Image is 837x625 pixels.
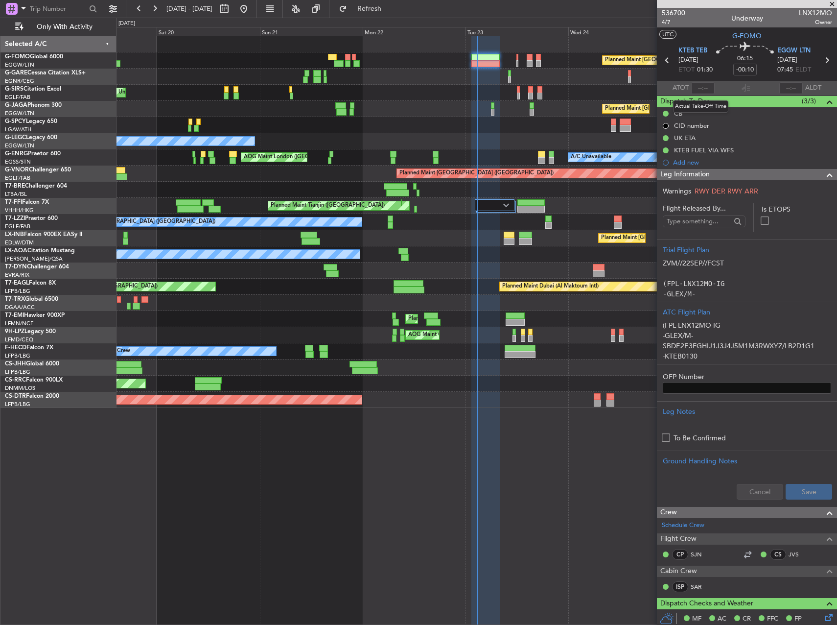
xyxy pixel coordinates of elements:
code: (FPL-LNX12MO-IG [663,280,724,288]
div: Planned Maint Tianjin ([GEOGRAPHIC_DATA]) [271,198,385,213]
label: OFP Number [663,372,831,382]
span: 536700 [662,8,685,18]
label: To Be Confirmed [674,433,726,443]
a: EGGW/LTN [5,142,34,149]
a: EGLF/FAB [5,223,30,230]
span: G-VNOR [5,167,29,173]
span: T7-BRE [5,183,25,189]
a: VHHH/HKG [5,207,34,214]
span: CS-JHH [5,361,26,367]
div: Wed 24 [568,27,671,36]
span: T7-EAGL [5,280,29,286]
span: ALDT [805,83,821,93]
span: 4/7 [662,18,685,26]
a: DNMM/LOS [5,385,35,392]
span: KTEB TEB [678,46,707,56]
div: ISP [672,581,688,592]
p: ZVM//22SEP//FCST [663,258,831,268]
span: 07:45 [777,65,793,75]
a: CS-RRCFalcon 900LX [5,377,63,383]
div: Leg Notes [663,407,831,417]
a: T7-FFIFalcon 7X [5,199,49,205]
a: G-ENRGPraetor 600 [5,151,61,157]
span: FFC [767,614,778,624]
div: Planned Maint [GEOGRAPHIC_DATA] ([GEOGRAPHIC_DATA]) [605,101,759,116]
div: UK ETA [674,134,696,142]
a: EGLF/FAB [5,94,30,101]
span: RWY DEP, RWY ARR [695,187,758,196]
label: Is ETOPS [762,204,831,215]
a: LFPB/LBG [5,352,30,360]
a: LTBA/ISL [5,191,27,198]
a: G-SIRSCitation Excel [5,86,61,92]
div: A/C Unavailable [GEOGRAPHIC_DATA] ([GEOGRAPHIC_DATA]) [56,215,215,229]
span: T7-TRX [5,296,25,302]
span: Flight Released By... [663,203,745,214]
div: Planned Maint [GEOGRAPHIC_DATA] ([GEOGRAPHIC_DATA]) [399,166,554,181]
span: ELDT [795,65,811,75]
div: Planned Maint [GEOGRAPHIC_DATA] ([GEOGRAPHIC_DATA]) [601,231,755,245]
div: ATC Flight Plan [663,307,831,317]
a: LFMD/CEQ [5,336,33,343]
div: CS [770,549,786,560]
span: CR [743,614,751,624]
span: ATOT [673,83,689,93]
span: LX-INB [5,232,24,238]
a: CS-DTRFalcon 2000 [5,393,59,399]
span: Dispatch Checks and Weather [660,598,753,609]
span: 9H-LPZ [5,329,24,335]
a: SJN [691,550,713,559]
span: Owner [799,18,832,26]
span: G-ENRG [5,151,28,157]
a: JVS [789,550,811,559]
a: LFPB/LBG [5,368,30,376]
span: Leg Information [660,169,710,180]
div: Sat 20 [157,27,259,36]
p: -KTEB0130 [663,351,831,361]
a: LFMN/NCE [5,320,34,327]
div: CID number [674,121,709,130]
img: arrow-gray.svg [503,203,509,207]
span: G-FOMO [732,31,762,41]
span: T7-DYN [5,264,27,270]
div: Add new [673,158,832,167]
span: LNX12MO [799,8,832,18]
a: G-GARECessna Citation XLS+ [5,70,86,76]
button: Only With Activity [11,19,106,35]
div: KTEB FUEL VIA WFS [674,146,734,154]
div: Unplanned Maint [GEOGRAPHIC_DATA] ([GEOGRAPHIC_DATA]) [118,85,279,100]
input: --:-- [691,82,715,94]
span: ETOT [678,65,695,75]
span: FP [794,614,802,624]
div: Actual Take-Off Time [673,100,728,113]
a: Schedule Crew [662,521,704,530]
input: Trip Number [30,1,86,16]
span: G-SIRS [5,86,23,92]
span: CS-RRC [5,377,26,383]
span: Flight Crew [660,533,697,545]
span: G-JAGA [5,102,27,108]
span: [DATE] [777,55,797,65]
div: Planned Maint [GEOGRAPHIC_DATA] [408,312,502,326]
a: SAR [691,582,713,591]
span: Only With Activity [25,24,103,30]
span: F-HECD [5,345,26,351]
div: Sun 21 [260,27,363,36]
span: T7-EMI [5,312,24,318]
a: LFPB/LBG [5,288,30,295]
div: Underway [731,13,763,24]
a: EDLW/DTM [5,239,34,246]
a: LX-AOACitation Mustang [5,248,75,254]
div: AOG Maint London ([GEOGRAPHIC_DATA]) [244,150,353,165]
div: AOG Maint Cannes (Mandelieu) [408,328,487,342]
button: Refresh [334,1,393,17]
code: -GLEX/M-SBDE2E3FGHIJ1J3J4J5M1M3RWXYZ/LB2D1G1 [663,290,811,308]
div: A/C Unavailable [571,150,611,165]
span: G-LEGC [5,135,26,141]
a: EGGW/LTN [5,110,34,117]
a: EVRA/RIX [5,271,29,279]
a: EGGW/LTN [5,61,34,69]
span: Cabin Crew [660,566,697,577]
span: LX-AOA [5,248,27,254]
a: F-HECDFalcon 7X [5,345,53,351]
